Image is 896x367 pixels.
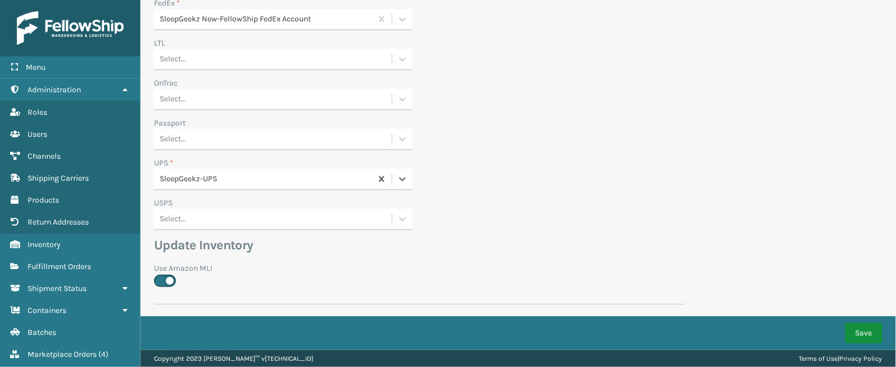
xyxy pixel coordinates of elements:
[28,151,61,161] span: Channels
[799,350,883,367] div: |
[154,350,313,367] p: Copyright 2023 [PERSON_NAME]™ v [TECHNICAL_ID]
[28,85,81,95] span: Administration
[28,350,97,359] span: Marketplace Orders
[154,197,173,209] label: USPS
[28,195,59,205] span: Products
[160,133,186,145] div: Select...
[160,14,373,25] div: SleepGeekz New-FellowShip FedEx Account
[28,328,56,337] span: Batches
[160,53,186,65] div: Select...
[160,93,186,105] div: Select...
[845,323,883,343] button: Save
[154,117,185,129] label: Passport
[840,355,883,362] a: Privacy Policy
[98,350,108,359] span: ( 4 )
[17,11,124,45] img: logo
[28,306,66,315] span: Containers
[28,173,89,183] span: Shipping Carriers
[28,129,47,139] span: Users
[28,262,91,271] span: Fulfillment Orders
[154,262,685,274] label: Use Amazon MLI
[28,108,47,117] span: Roles
[160,173,373,185] div: SleepGeekz-UPS
[799,355,838,362] a: Terms of Use
[28,217,89,227] span: Return Addresses
[154,37,165,49] label: LTL
[154,77,178,89] label: OnTrac
[160,213,186,225] div: Select...
[28,240,61,249] span: Inventory
[154,157,173,169] label: UPS
[154,237,685,254] h3: Update Inventory
[28,284,87,293] span: Shipment Status
[26,62,46,72] span: Menu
